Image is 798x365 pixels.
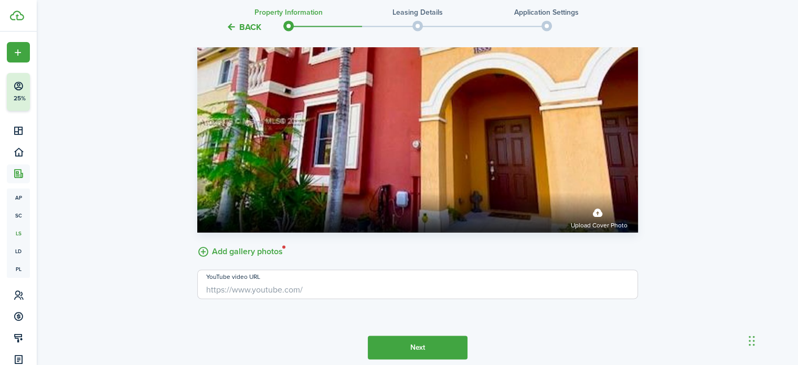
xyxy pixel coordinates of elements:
input: https://www.youtube.com/ [197,269,638,299]
a: ld [7,242,30,260]
iframe: Chat Widget [746,315,798,365]
span: Upload cover photo [571,221,627,231]
button: Open menu [7,42,30,62]
button: Back [226,21,261,32]
stepper-dot-title: Application settings [514,7,579,18]
stepper-dot-title: Leasing details [392,7,443,18]
stepper-dot-title: Property information [254,7,323,18]
button: Next [368,336,467,359]
a: ls [7,224,30,242]
label: Upload cover photo [571,203,627,231]
p: 25% [13,94,26,103]
div: Drag [749,325,755,357]
button: 25% [7,73,94,111]
a: sc [7,206,30,224]
img: TenantCloud [10,11,24,20]
a: ap [7,189,30,206]
a: pl [7,260,30,278]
